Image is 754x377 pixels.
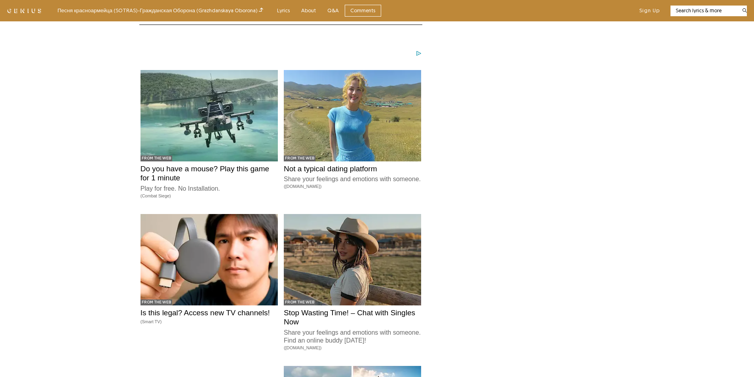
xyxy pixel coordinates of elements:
[639,7,660,14] button: Sign Up
[670,7,737,15] input: Search lyrics & more
[322,5,345,17] a: Q&A
[57,6,263,15] div: Песня красноармейца (SOTRAS) - Гражданская Оборона (Grazhdanskaya Oborona)
[345,5,381,17] a: Comments
[296,5,322,17] a: About
[272,5,296,17] a: Lyrics
[416,52,421,57] a: What is Outbrain?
